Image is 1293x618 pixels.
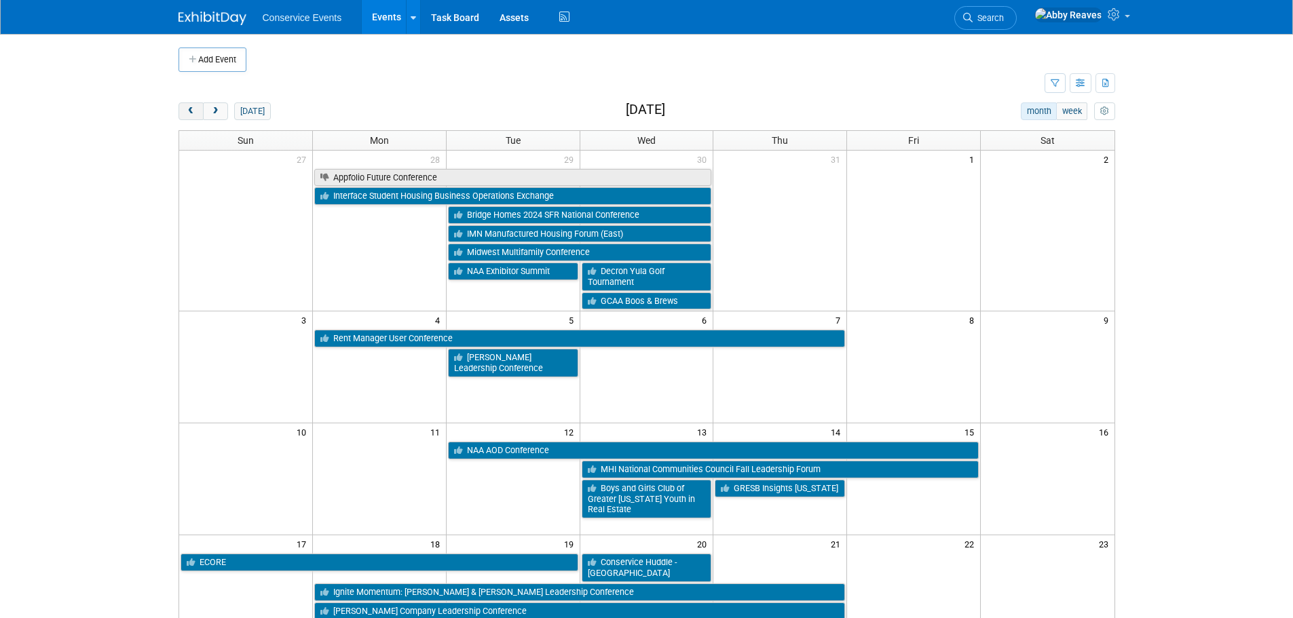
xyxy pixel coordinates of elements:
[181,554,578,571] a: ECORE
[1021,102,1057,120] button: month
[295,151,312,168] span: 27
[563,535,580,552] span: 19
[179,102,204,120] button: prev
[179,47,246,72] button: Add Event
[263,12,342,23] span: Conservice Events
[295,423,312,440] span: 10
[582,292,712,310] a: GCAA Boos & Brews
[829,535,846,552] span: 21
[300,311,312,328] span: 3
[448,349,578,376] a: [PERSON_NAME] Leadership Conference
[715,480,845,497] a: GRESB Insights [US_STATE]
[234,102,270,120] button: [DATE]
[434,311,446,328] span: 4
[829,423,846,440] span: 14
[1102,311,1114,328] span: 9
[963,535,980,552] span: 22
[429,423,446,440] span: 11
[314,583,845,601] a: Ignite Momentum: [PERSON_NAME] & [PERSON_NAME] Leadership Conference
[696,535,713,552] span: 20
[295,535,312,552] span: 17
[829,151,846,168] span: 31
[637,135,656,146] span: Wed
[314,187,712,205] a: Interface Student Housing Business Operations Exchange
[973,13,1004,23] span: Search
[370,135,389,146] span: Mon
[448,244,712,261] a: Midwest Multifamily Conference
[448,225,712,243] a: IMN Manufactured Housing Forum (East)
[582,263,712,290] a: Decron Yula Golf Tournament
[582,554,712,581] a: Conservice Huddle - [GEOGRAPHIC_DATA]
[563,423,580,440] span: 12
[314,330,845,347] a: Rent Manager User Conference
[314,169,712,187] a: Appfolio Future Conference
[968,151,980,168] span: 1
[772,135,788,146] span: Thu
[582,461,979,478] a: MHI National Communities Council Fall Leadership Forum
[429,535,446,552] span: 18
[834,311,846,328] span: 7
[448,206,712,224] a: Bridge Homes 2024 SFR National Conference
[506,135,521,146] span: Tue
[429,151,446,168] span: 28
[179,12,246,25] img: ExhibitDay
[582,480,712,518] a: Boys and Girls Club of Greater [US_STATE] Youth in Real Estate
[563,151,580,168] span: 29
[1100,107,1109,116] i: Personalize Calendar
[1041,135,1055,146] span: Sat
[963,423,980,440] span: 15
[1098,535,1114,552] span: 23
[968,311,980,328] span: 8
[1094,102,1114,120] button: myCustomButton
[448,442,979,459] a: NAA AOD Conference
[448,263,578,280] a: NAA Exhibitor Summit
[1102,151,1114,168] span: 2
[1098,423,1114,440] span: 16
[626,102,665,117] h2: [DATE]
[203,102,228,120] button: next
[567,311,580,328] span: 5
[700,311,713,328] span: 6
[696,151,713,168] span: 30
[238,135,254,146] span: Sun
[1034,7,1102,22] img: Abby Reaves
[954,6,1017,30] a: Search
[1056,102,1087,120] button: week
[696,423,713,440] span: 13
[908,135,919,146] span: Fri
